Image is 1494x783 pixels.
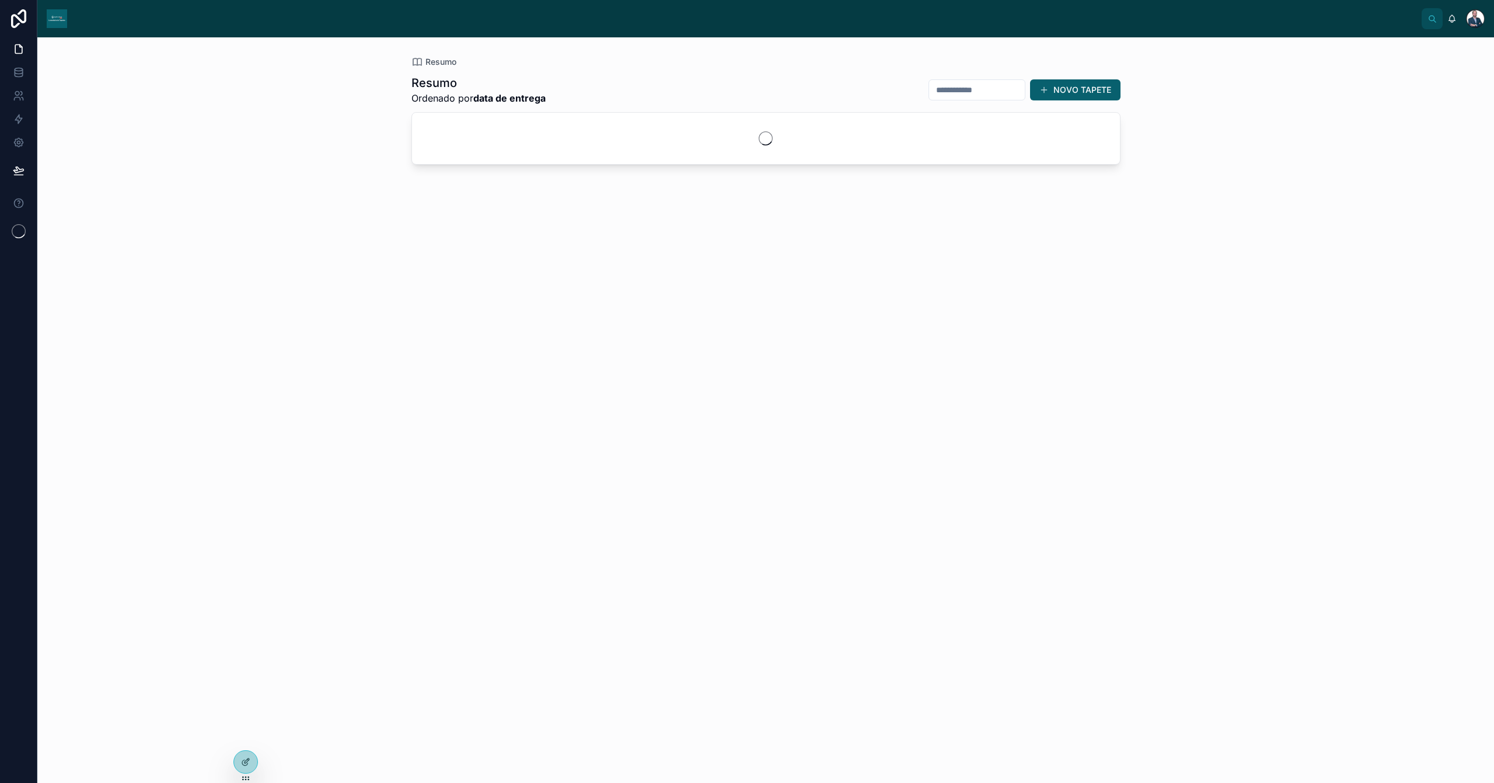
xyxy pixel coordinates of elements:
h1: Resumo [411,75,546,91]
span: Ordenado por [411,91,546,105]
button: NOVO TAPETE [1030,79,1120,100]
span: Resumo [425,56,456,68]
img: App logo [47,9,67,28]
div: scrollable content [76,16,1422,21]
strong: data de entrega [473,92,546,104]
a: Resumo [411,56,456,68]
